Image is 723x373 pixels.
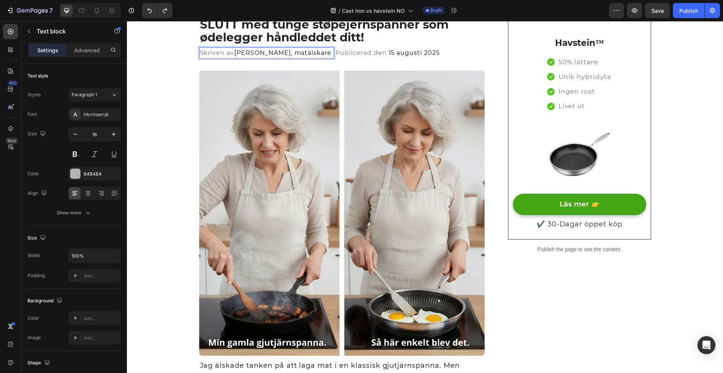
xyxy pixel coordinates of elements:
span: Save [651,8,664,14]
p: Advanced [74,46,100,54]
span: Cast iron vs havstein NO [342,7,405,15]
input: Auto [69,249,120,262]
span: Skriven av [73,28,108,35]
div: Rich Text Editor. Editing area: main [72,26,207,38]
div: Undo/Redo [142,3,172,18]
span: Paragraph 1 [72,91,97,98]
p: Livet ut [432,80,458,90]
span: 15 augusti 2025 [262,28,313,35]
p: Läs mer [433,179,462,188]
span: [PERSON_NAME], matälskare [107,28,204,35]
button: Save [645,3,670,18]
div: B4B4B4 [84,171,119,177]
div: Styles [27,91,41,98]
h2: Havstein™ [419,15,486,29]
button: Show more [27,206,121,220]
div: Shape [27,358,52,368]
div: Size [27,129,47,139]
span: Publicerad den [209,28,259,35]
div: Size [27,233,47,243]
p: 50% lättare [432,36,471,46]
img: Alt Image [72,50,358,335]
span: Draft [430,7,442,14]
div: Show more [57,209,92,217]
img: Alt Image [419,100,486,167]
div: Padding [27,272,45,279]
iframe: Design area [127,21,723,373]
div: Beta [6,138,18,144]
p: ✔️ 30-Dagar öppet köp [387,198,518,209]
div: 450 [7,80,18,86]
p: Text block [37,27,101,36]
div: Align [27,188,49,199]
div: Add... [84,315,119,322]
p: Ingen rost [432,65,468,76]
div: Color [27,170,39,177]
button: Paragraph 1 [68,88,121,102]
p: Unik hybridyta [432,51,484,61]
div: Open Intercom Messenger [697,336,715,354]
div: Add... [84,335,119,341]
strong: den var så tung att jag knappt orkade lyfta den, [139,351,325,359]
p: 7 [49,6,53,15]
div: Publish [679,7,698,15]
div: Width [27,252,40,259]
div: Rich Text Editor. Editing area: main [208,26,314,38]
div: Text style [27,73,48,79]
button: <p>Läs mer</p> [386,173,519,194]
div: Font [27,111,37,118]
p: Settings [37,46,58,54]
p: Publish the page to see the content. [381,224,524,232]
div: Image [27,334,41,341]
button: 7 [3,3,56,18]
div: Color [27,315,39,321]
button: Publish [673,3,705,18]
div: Montserrat [84,111,119,118]
span: / [339,7,340,15]
div: Background [27,296,64,306]
div: Add... [84,273,119,279]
